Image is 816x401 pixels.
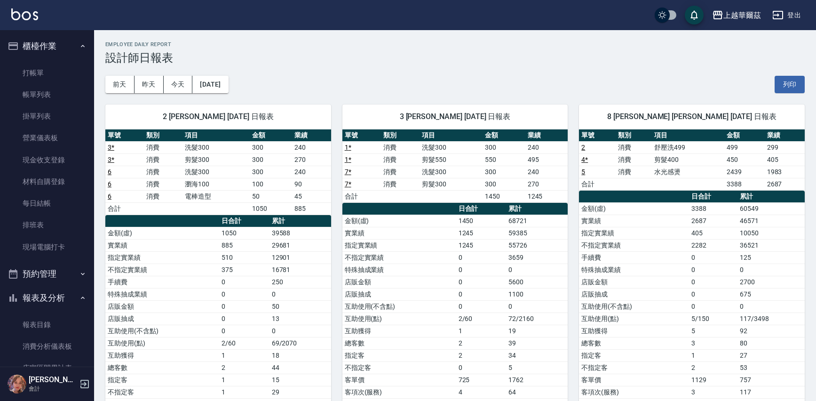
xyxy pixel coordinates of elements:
td: 19 [506,325,568,337]
span: 8 [PERSON_NAME] [PERSON_NAME] [DATE] 日報表 [590,112,793,121]
td: 1 [689,349,737,361]
td: 實業績 [105,239,219,251]
td: 互助使用(不含點) [579,300,689,313]
td: 34 [506,349,568,361]
td: 不指定客 [105,386,219,398]
td: 洗髮300 [420,141,483,153]
td: 45 [292,190,331,202]
td: 指定客 [579,349,689,361]
th: 單號 [579,129,615,142]
td: 客項次(服務) [342,386,456,398]
td: 675 [737,288,805,300]
td: 80 [737,337,805,349]
td: 1245 [456,239,507,251]
td: 885 [292,202,331,215]
td: 0 [737,264,805,276]
td: 0 [689,300,737,313]
td: 0 [737,300,805,313]
td: 1245 [525,190,568,202]
td: 0 [506,264,568,276]
td: 消費 [144,178,182,190]
td: 69/2070 [269,337,331,349]
td: 495 [525,153,568,166]
td: 0 [219,300,269,313]
h3: 設計師日報表 [105,51,805,64]
button: 報表及分析 [4,286,90,310]
a: 現場電腦打卡 [4,236,90,258]
td: 1050 [250,202,293,215]
td: 金額(虛) [342,215,456,227]
td: 0 [269,288,331,300]
a: 每日結帳 [4,192,90,214]
td: 117 [737,386,805,398]
td: 特殊抽成業績 [105,288,219,300]
td: 消費 [381,178,420,190]
td: 250 [269,276,331,288]
a: 帳單列表 [4,84,90,105]
td: 電棒造型 [182,190,250,202]
a: 店家區間累計表 [4,357,90,379]
td: 5/150 [689,313,737,325]
td: 1450 [483,190,525,202]
td: 300 [250,166,293,178]
td: 實業績 [342,227,456,239]
td: 指定實業績 [105,251,219,264]
td: 240 [292,166,331,178]
td: 405 [689,227,737,239]
td: 1 [219,349,269,361]
td: 特殊抽成業績 [579,264,689,276]
td: 36521 [737,239,805,251]
td: 300 [250,153,293,166]
td: 1762 [506,374,568,386]
td: 3 [689,337,737,349]
td: 2700 [737,276,805,288]
td: 0 [219,288,269,300]
td: 29681 [269,239,331,251]
td: 特殊抽成業績 [342,264,456,276]
td: 450 [724,153,764,166]
td: 店販金額 [342,276,456,288]
h5: [PERSON_NAME] [29,375,77,385]
td: 10050 [737,227,805,239]
td: 885 [219,239,269,251]
td: 39588 [269,227,331,239]
td: 2 [456,337,507,349]
table: a dense table [342,129,568,203]
span: 3 [PERSON_NAME] [DATE] 日報表 [354,112,557,121]
td: 5 [689,325,737,337]
td: 互助使用(不含點) [105,325,219,337]
td: 300 [483,166,525,178]
td: 2 [689,361,737,374]
td: 消費 [616,166,652,178]
a: 報表目錄 [4,314,90,336]
td: 實業績 [579,215,689,227]
td: 0 [689,264,737,276]
th: 業績 [765,129,805,142]
a: 掛單列表 [4,105,90,127]
td: 合計 [342,190,381,202]
td: 1129 [689,374,737,386]
td: 0 [689,288,737,300]
td: 12901 [269,251,331,264]
td: 互助獲得 [579,325,689,337]
td: 消費 [144,166,182,178]
td: 金額(虛) [105,227,219,239]
td: 客項次(服務) [579,386,689,398]
th: 項目 [652,129,724,142]
td: 手續費 [105,276,219,288]
a: 消費分析儀表板 [4,336,90,357]
td: 金額(虛) [579,202,689,215]
a: 5 [581,168,585,176]
a: 營業儀表板 [4,127,90,149]
p: 會計 [29,385,77,393]
td: 60549 [737,202,805,215]
td: 300 [483,178,525,190]
td: 不指定實業績 [105,264,219,276]
td: 總客數 [105,361,219,374]
td: 0 [456,264,507,276]
td: 總客數 [579,337,689,349]
img: Logo [11,8,38,20]
td: 1 [219,386,269,398]
td: 0 [456,251,507,264]
th: 金額 [250,129,293,142]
